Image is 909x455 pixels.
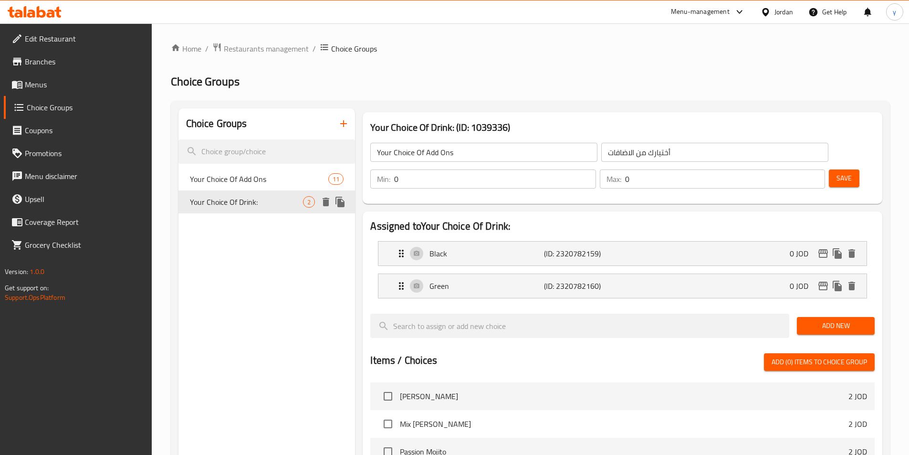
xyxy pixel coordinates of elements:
li: Expand [370,237,875,270]
nav: breadcrumb [171,42,890,55]
button: Add (0) items to choice group [764,353,875,371]
span: Add New [805,320,867,332]
span: Version: [5,265,28,278]
p: (ID: 2320782160) [544,280,620,292]
a: Menu disclaimer [4,165,152,188]
span: Mix [PERSON_NAME] [400,418,848,430]
p: Min: [377,173,390,185]
div: Your Choice Of Drink:2deleteduplicate [178,190,355,213]
span: Menu disclaimer [25,170,144,182]
span: Promotions [25,148,144,159]
a: Promotions [4,142,152,165]
span: Your Choice Of Drink: [190,196,303,208]
span: y [893,7,896,17]
span: Choice Groups [171,71,240,92]
button: duplicate [830,246,845,261]
span: Branches [25,56,144,67]
button: edit [816,279,830,293]
p: 2 JOD [848,418,867,430]
a: Upsell [4,188,152,211]
span: 2 [303,198,314,207]
p: 0 JOD [790,280,816,292]
li: Expand [370,270,875,302]
button: Save [829,169,859,187]
span: Choice Groups [331,43,377,54]
a: Home [171,43,201,54]
span: Grocery Checklist [25,239,144,251]
a: Choice Groups [4,96,152,119]
h2: Choice Groups [186,116,247,131]
a: Coupons [4,119,152,142]
span: Your Choice Of Add Ons [190,173,329,185]
h2: Assigned to Your Choice Of Drink: [370,219,875,233]
span: Add (0) items to choice group [772,356,867,368]
input: search [178,139,355,164]
li: / [205,43,209,54]
span: Select choice [378,386,398,406]
a: Support.OpsPlatform [5,291,65,304]
a: Branches [4,50,152,73]
h3: Your Choice Of Drink: (ID: 1039336) [370,120,875,135]
p: Black [429,248,543,259]
span: Get support on: [5,282,49,294]
div: Menu-management [671,6,730,18]
span: [PERSON_NAME] [400,391,848,402]
h2: Items / Choices [370,353,437,368]
a: Menus [4,73,152,96]
span: 11 [329,175,343,184]
p: 0 JOD [790,248,816,259]
span: Coverage Report [25,216,144,228]
input: search [370,314,789,338]
div: Jordan [774,7,793,17]
button: duplicate [333,195,347,209]
div: Expand [378,242,867,265]
div: Your Choice Of Add Ons11 [178,168,355,190]
button: duplicate [830,279,845,293]
a: Coverage Report [4,211,152,233]
p: (ID: 2320782159) [544,248,620,259]
span: Select choice [378,414,398,434]
p: 2 JOD [848,391,867,402]
li: / [313,43,316,54]
a: Edit Restaurant [4,27,152,50]
button: Add New [797,317,875,335]
div: Choices [303,196,315,208]
button: delete [845,246,859,261]
a: Restaurants management [212,42,309,55]
span: Save [836,172,852,184]
button: delete [845,279,859,293]
span: Edit Restaurant [25,33,144,44]
div: Expand [378,274,867,298]
span: Choice Groups [27,102,144,113]
a: Grocery Checklist [4,233,152,256]
span: Coupons [25,125,144,136]
button: delete [319,195,333,209]
span: 1.0.0 [30,265,44,278]
span: Menus [25,79,144,90]
button: edit [816,246,830,261]
div: Choices [328,173,344,185]
p: Max: [606,173,621,185]
p: Green [429,280,543,292]
span: Upsell [25,193,144,205]
span: Restaurants management [224,43,309,54]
